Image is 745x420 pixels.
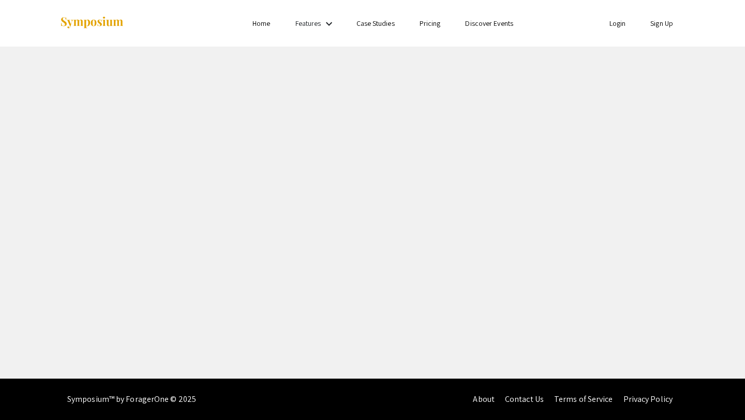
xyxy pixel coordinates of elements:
[465,19,513,28] a: Discover Events
[505,394,544,404] a: Contact Us
[295,19,321,28] a: Features
[473,394,495,404] a: About
[650,19,673,28] a: Sign Up
[252,19,270,28] a: Home
[67,379,196,420] div: Symposium™ by ForagerOne © 2025
[323,18,335,30] mat-icon: Expand Features list
[609,19,626,28] a: Login
[59,16,124,30] img: Symposium by ForagerOne
[554,394,613,404] a: Terms of Service
[420,19,441,28] a: Pricing
[356,19,395,28] a: Case Studies
[623,394,673,404] a: Privacy Policy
